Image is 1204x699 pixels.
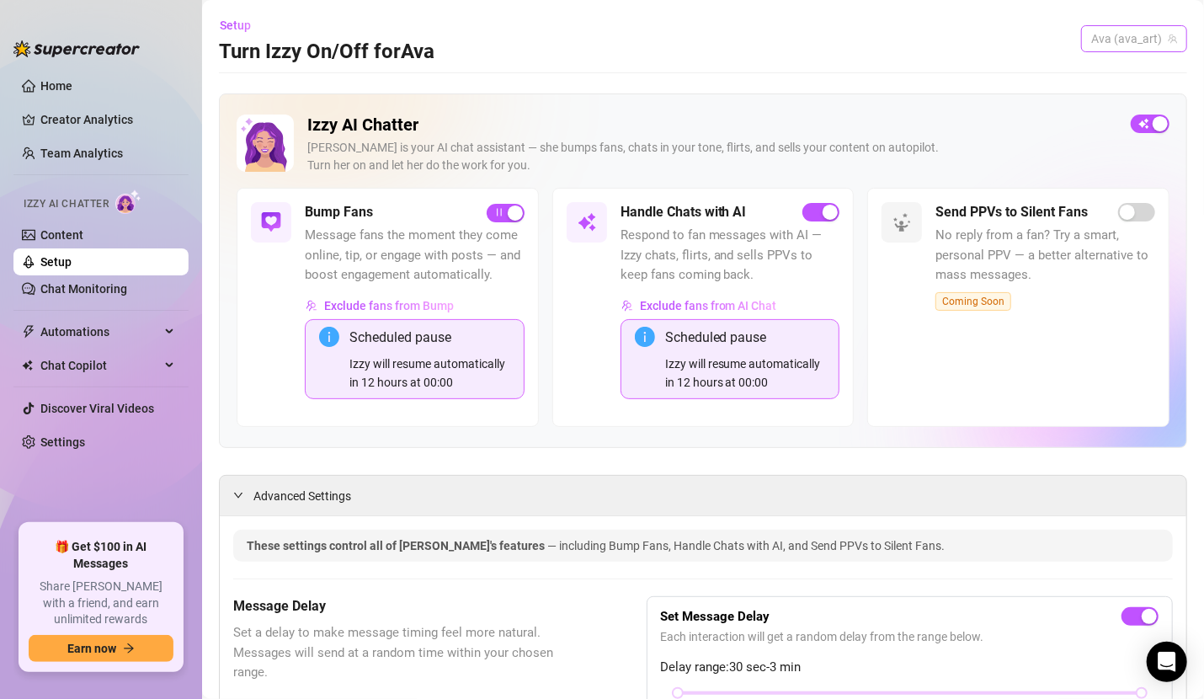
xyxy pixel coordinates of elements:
a: Content [40,228,83,242]
span: info-circle [319,327,339,347]
span: team [1168,34,1178,44]
span: Izzy AI Chatter [24,196,109,212]
img: Chat Copilot [22,360,33,371]
img: svg%3e [306,300,317,312]
strong: Set Message Delay [661,609,770,624]
span: These settings control all of [PERSON_NAME]'s features [247,539,547,552]
img: svg%3e [621,300,633,312]
a: Chat Monitoring [40,282,127,296]
span: Advanced Settings [253,487,351,505]
h5: Handle Chats with AI [621,202,747,222]
span: 🎁 Get $100 in AI Messages [29,539,173,572]
span: — including Bump Fans, Handle Chats with AI, and Send PPVs to Silent Fans. [547,539,945,552]
a: Setup [40,255,72,269]
img: svg%3e [892,212,912,232]
div: Izzy will resume automatically in 12 hours at 00:00 [665,355,826,392]
span: Setup [220,19,251,32]
a: Creator Analytics [40,106,175,133]
span: Ava (ava_art) [1091,26,1177,51]
img: svg%3e [261,212,281,232]
div: Open Intercom Messenger [1147,642,1187,682]
div: Scheduled pause [349,327,510,348]
button: Earn nowarrow-right [29,635,173,662]
span: Coming Soon [935,292,1011,311]
button: Setup [219,12,264,39]
span: Share [PERSON_NAME] with a friend, and earn unlimited rewards [29,579,173,628]
span: Exclude fans from Bump [324,299,454,312]
div: Izzy will resume automatically in 12 hours at 00:00 [349,355,510,392]
a: Discover Viral Videos [40,402,154,415]
span: thunderbolt [22,325,35,339]
div: expanded [233,486,253,504]
span: Earn now [67,642,116,655]
div: [PERSON_NAME] is your AI chat assistant — she bumps fans, chats in your tone, flirts, and sells y... [307,139,1117,174]
h2: Izzy AI Chatter [307,115,1117,136]
h5: Send PPVs to Silent Fans [935,202,1088,222]
h3: Turn Izzy On/Off for Ava [219,39,434,66]
h5: Message Delay [233,596,562,616]
img: AI Chatter [115,189,141,214]
button: Exclude fans from Bump [305,292,455,319]
span: Each interaction will get a random delay from the range below. [661,627,1159,646]
span: Message fans the moment they come online, tip, or engage with posts — and boost engagement automa... [305,226,525,285]
span: arrow-right [123,643,135,654]
img: logo-BBDzfeDw.svg [13,40,140,57]
button: Exclude fans from AI Chat [621,292,778,319]
span: Chat Copilot [40,352,160,379]
h5: Bump Fans [305,202,373,222]
a: Home [40,79,72,93]
a: Team Analytics [40,147,123,160]
span: No reply from a fan? Try a smart, personal PPV — a better alternative to mass messages. [935,226,1155,285]
div: Scheduled pause [665,327,826,348]
img: svg%3e [577,212,597,232]
span: Automations [40,318,160,345]
span: expanded [233,490,243,500]
span: info-circle [635,327,655,347]
span: Respond to fan messages with AI — Izzy chats, flirts, and sells PPVs to keep fans coming back. [621,226,840,285]
span: Delay range: 30 sec - 3 min [661,658,1159,678]
a: Settings [40,435,85,449]
img: Izzy AI Chatter [237,115,294,172]
span: Exclude fans from AI Chat [640,299,777,312]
